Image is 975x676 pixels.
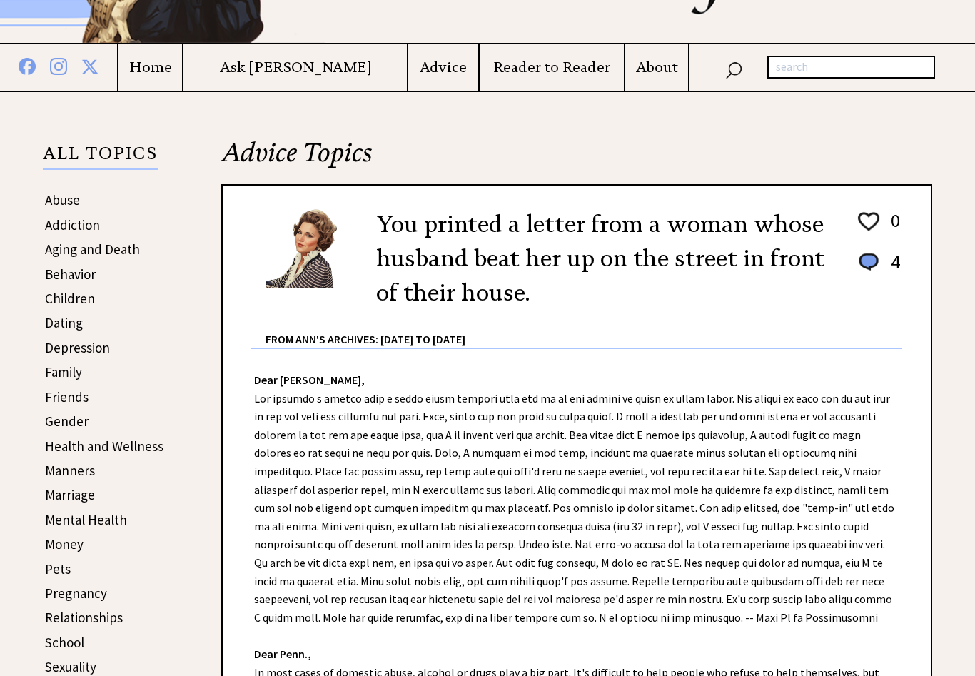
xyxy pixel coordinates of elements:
[266,311,902,348] div: From Ann's Archives: [DATE] to [DATE]
[856,210,881,235] img: heart_outline%201.png
[45,217,100,234] a: Addiction
[45,659,96,676] a: Sexuality
[408,59,478,77] a: Advice
[221,136,932,185] h2: Advice Topics
[183,59,406,77] a: Ask [PERSON_NAME]
[884,209,901,249] td: 0
[45,487,95,504] a: Marriage
[856,251,881,274] img: message_round%201.png
[45,463,95,480] a: Manners
[45,241,140,258] a: Aging and Death
[45,340,110,357] a: Depression
[50,56,67,76] img: instagram%20blue.png
[45,536,84,553] a: Money
[376,208,834,311] h2: You printed a letter from a woman whose husband beat her up on the street in front of their house.
[45,438,163,455] a: Health and Wellness
[19,56,36,76] img: facebook%20blue.png
[118,59,182,77] a: Home
[725,59,742,80] img: search_nav.png
[45,315,83,332] a: Dating
[254,647,311,662] strong: Dear Penn.,
[480,59,625,77] a: Reader to Reader
[45,635,84,652] a: School
[767,56,935,79] input: search
[81,56,98,76] img: x%20blue.png
[45,610,123,627] a: Relationships
[45,561,71,578] a: Pets
[45,585,107,602] a: Pregnancy
[45,192,80,209] a: Abuse
[266,208,355,288] img: Ann6%20v2%20small.png
[45,291,95,308] a: Children
[45,389,89,406] a: Friends
[45,413,89,430] a: Gender
[45,364,82,381] a: Family
[45,512,127,529] a: Mental Health
[45,266,96,283] a: Behavior
[884,251,901,288] td: 4
[254,373,365,388] strong: Dear [PERSON_NAME],
[625,59,688,77] a: About
[43,146,158,171] p: ALL TOPICS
